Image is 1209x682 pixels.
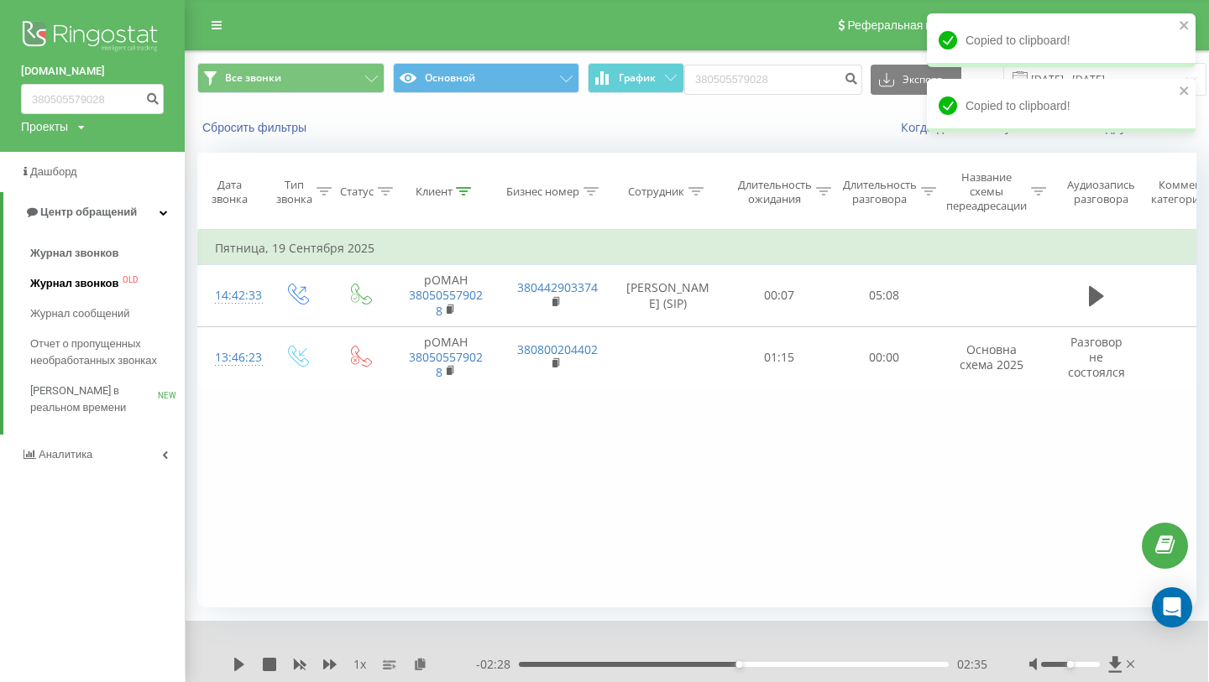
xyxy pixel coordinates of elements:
[39,448,92,461] span: Аналитика
[30,245,118,262] span: Журнал звонков
[832,326,937,388] td: 00:00
[225,71,281,85] span: Все звонки
[517,341,598,357] a: 380800204402
[1060,178,1142,206] div: Аудиозапись разговора
[409,287,483,318] a: 380505579028
[197,120,315,135] button: Сбросить фильтры
[517,279,598,295] a: 380442903374
[391,265,500,327] td: рОМАН
[215,341,249,374] div: 13:46:23
[937,326,1046,388] td: Основна схема 2025
[40,206,137,218] span: Центр обращений
[1179,84,1191,100] button: close
[30,238,185,268] a: Журнал звонков
[353,656,366,673] span: 1 x
[30,376,185,423] a: [PERSON_NAME] в реальном времениNEW
[30,299,185,329] a: Журнал сообщений
[871,65,961,95] button: Экспорт
[30,329,185,376] a: Отчет о пропущенных необработанных звонках
[3,192,185,232] a: Центр обращений
[476,656,519,673] span: - 02:28
[901,119,1196,135] a: Когда данные могут отличаться от других систем
[393,63,580,93] button: Основной
[409,349,483,380] a: 380505579028
[340,185,374,199] div: Статус
[832,265,937,327] td: 05:08
[735,661,742,668] div: Accessibility label
[30,268,185,299] a: Журнал звонковOLD
[30,275,118,292] span: Журнал звонков
[30,165,77,178] span: Дашборд
[415,185,452,199] div: Клиент
[1067,661,1074,668] div: Accessibility label
[21,118,68,135] div: Проекты
[198,178,260,206] div: Дата звонка
[1152,587,1192,627] div: Open Intercom Messenger
[21,17,164,59] img: Ringostat logo
[619,72,656,84] span: График
[843,178,917,206] div: Длительность разговора
[628,185,684,199] div: Сотрудник
[957,656,987,673] span: 02:35
[684,65,862,95] input: Поиск по номеру
[1179,18,1191,34] button: close
[727,326,832,388] td: 01:15
[506,185,579,199] div: Бизнес номер
[391,326,500,388] td: рОМАН
[727,265,832,327] td: 00:07
[21,84,164,114] input: Поиск по номеру
[927,13,1196,67] div: Copied to clipboard!
[946,170,1027,213] div: Название схемы переадресации
[215,279,249,312] div: 14:42:33
[588,63,684,93] button: График
[610,265,727,327] td: [PERSON_NAME] (SIP)
[1068,334,1125,380] span: Разговор не состоялся
[738,178,812,206] div: Длительность ожидания
[30,336,176,369] span: Отчет о пропущенных необработанных звонках
[276,178,312,206] div: Тип звонка
[30,383,158,416] span: [PERSON_NAME] в реальном времени
[847,18,985,32] span: Реферальная программа
[197,63,385,93] button: Все звонки
[927,79,1196,133] div: Copied to clipboard!
[30,305,129,322] span: Журнал сообщений
[21,63,164,80] a: [DOMAIN_NAME]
